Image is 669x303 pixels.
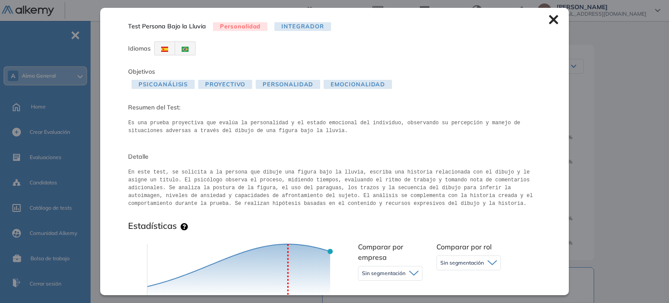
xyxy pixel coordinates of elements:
[128,119,541,135] pre: Es una prueba proyectiva que evalúa la personalidad y el estado emocional del individuo, observan...
[128,152,541,161] span: Detalle
[358,242,403,262] span: Comparar por empresa
[440,259,484,266] span: Sin segmentación
[198,80,252,89] span: Proyectivo
[128,44,151,52] span: Idiomas
[256,80,320,89] span: Personalidad
[436,242,492,251] span: Comparar por rol
[625,261,669,303] div: Widget de chat
[324,80,392,89] span: Emocionalidad
[625,261,669,303] iframe: Chat Widget
[213,22,267,31] span: Personalidad
[274,22,331,31] span: Integrador
[128,68,155,75] span: Objetivos
[128,103,541,112] span: Resumen del Test:
[161,47,168,52] img: ESP
[128,22,206,31] span: Test Persona Bajo la Lluvia
[132,80,195,89] span: Psicoanálisis
[128,168,541,210] pre: En este test, se solicita a la persona que dibuje una figura bajo la lluvia, escriba una historia...
[362,270,405,277] span: Sin segmentación
[182,47,189,52] img: BRA
[128,221,177,231] h3: Estadísticas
